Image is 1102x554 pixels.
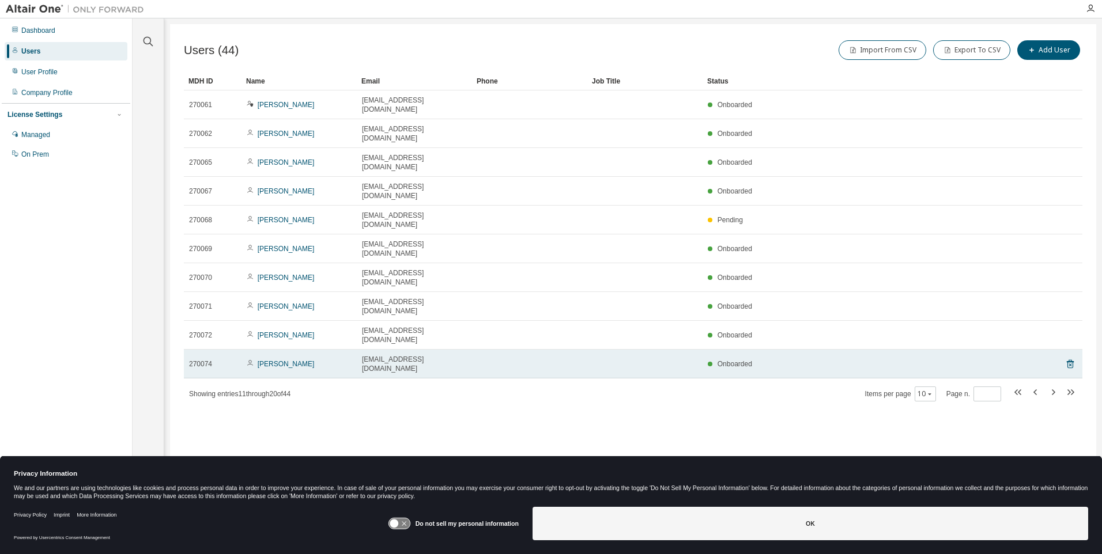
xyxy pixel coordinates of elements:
span: Onboarded [718,302,752,310]
a: [PERSON_NAME] [258,130,315,138]
span: [EMAIL_ADDRESS][DOMAIN_NAME] [362,326,467,344]
span: [EMAIL_ADDRESS][DOMAIN_NAME] [362,268,467,287]
span: 270072 [189,331,212,340]
span: [EMAIL_ADDRESS][DOMAIN_NAME] [362,240,467,258]
div: License Settings [7,110,62,119]
span: [EMAIL_ADDRESS][DOMAIN_NAME] [362,124,467,143]
div: Phone [477,72,583,90]
span: 270061 [189,100,212,109]
span: 270062 [189,129,212,138]
div: Status [707,72,1022,90]
div: MDH ID [188,72,237,90]
span: Onboarded [718,101,752,109]
span: 270067 [189,187,212,196]
span: [EMAIL_ADDRESS][DOMAIN_NAME] [362,182,467,200]
span: Onboarded [718,187,752,195]
span: [EMAIL_ADDRESS][DOMAIN_NAME] [362,96,467,114]
span: 270068 [189,215,212,225]
div: Users [21,47,40,56]
span: Onboarded [718,245,752,253]
button: Import From CSV [839,40,926,60]
a: [PERSON_NAME] [258,216,315,224]
span: 270069 [189,244,212,253]
div: Managed [21,130,50,139]
span: Page n. [946,386,1001,401]
div: Company Profile [21,88,73,97]
button: Add User [1017,40,1080,60]
span: 270074 [189,359,212,369]
div: User Profile [21,67,58,77]
span: [EMAIL_ADDRESS][DOMAIN_NAME] [362,355,467,373]
div: Name [246,72,352,90]
span: [EMAIL_ADDRESS][DOMAIN_NAME] [362,297,467,316]
span: 270065 [189,158,212,167]
span: Users (44) [184,44,239,57]
span: Onboarded [718,331,752,339]
a: [PERSON_NAME] [258,360,315,368]
div: On Prem [21,150,49,159]
a: [PERSON_NAME] [258,187,315,195]
a: [PERSON_NAME] [258,331,315,339]
a: [PERSON_NAME] [258,245,315,253]
a: [PERSON_NAME] [258,302,315,310]
a: [PERSON_NAME] [258,158,315,166]
span: Onboarded [718,130,752,138]
span: Items per page [865,386,936,401]
span: 270071 [189,302,212,311]
span: Pending [718,216,743,224]
img: Altair One [6,3,150,15]
span: Onboarded [718,158,752,166]
div: Email [361,72,467,90]
span: [EMAIL_ADDRESS][DOMAIN_NAME] [362,211,467,229]
span: Onboarded [718,360,752,368]
span: Onboarded [718,274,752,282]
a: [PERSON_NAME] [258,101,315,109]
div: Job Title [592,72,698,90]
button: 10 [918,389,933,399]
span: [EMAIL_ADDRESS][DOMAIN_NAME] [362,153,467,172]
button: Export To CSV [933,40,1010,60]
a: [PERSON_NAME] [258,274,315,282]
span: Showing entries 11 through 20 of 44 [189,390,290,398]
span: 270070 [189,273,212,282]
div: Dashboard [21,26,55,35]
